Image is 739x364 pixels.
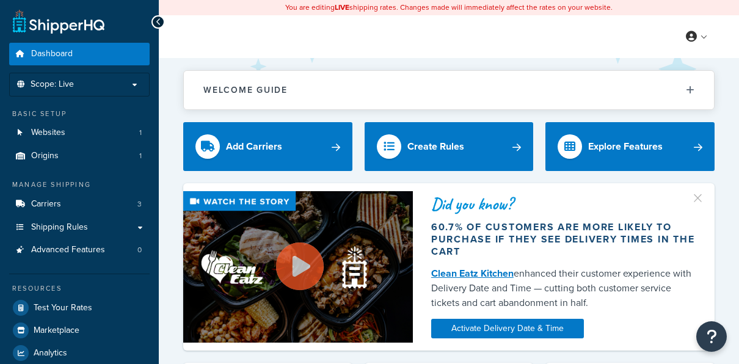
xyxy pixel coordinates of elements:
a: Test Your Rates [9,297,150,319]
span: Shipping Rules [31,222,88,233]
a: Add Carriers [183,122,352,171]
div: 60.7% of customers are more likely to purchase if they see delivery times in the cart [431,221,696,258]
span: Test Your Rates [34,303,92,313]
a: Clean Eatz Kitchen [431,266,514,280]
a: Websites1 [9,122,150,144]
span: Origins [31,151,59,161]
div: Add Carriers [226,138,282,155]
li: Carriers [9,193,150,216]
a: Carriers3 [9,193,150,216]
img: Video thumbnail [183,191,413,343]
a: Create Rules [365,122,534,171]
button: Open Resource Center [696,321,727,352]
span: Carriers [31,199,61,209]
span: Scope: Live [31,79,74,90]
li: Origins [9,145,150,167]
span: 1 [139,128,142,138]
span: Dashboard [31,49,73,59]
a: Activate Delivery Date & Time [431,319,584,338]
a: Analytics [9,342,150,364]
span: Websites [31,128,65,138]
b: LIVE [335,2,349,13]
span: 3 [137,199,142,209]
div: Create Rules [407,138,464,155]
a: Dashboard [9,43,150,65]
h2: Welcome Guide [203,86,288,95]
span: 1 [139,151,142,161]
li: Websites [9,122,150,144]
a: Marketplace [9,319,150,341]
a: Advanced Features0 [9,239,150,261]
div: Explore Features [588,138,663,155]
span: Advanced Features [31,245,105,255]
span: Marketplace [34,326,79,336]
div: Basic Setup [9,109,150,119]
span: Analytics [34,348,67,359]
button: Welcome Guide [184,71,714,109]
span: 0 [137,245,142,255]
div: enhanced their customer experience with Delivery Date and Time — cutting both customer service ti... [431,266,696,310]
a: Explore Features [545,122,715,171]
a: Origins1 [9,145,150,167]
li: Advanced Features [9,239,150,261]
a: Shipping Rules [9,216,150,239]
div: Did you know? [431,195,696,213]
div: Manage Shipping [9,180,150,190]
div: Resources [9,283,150,294]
